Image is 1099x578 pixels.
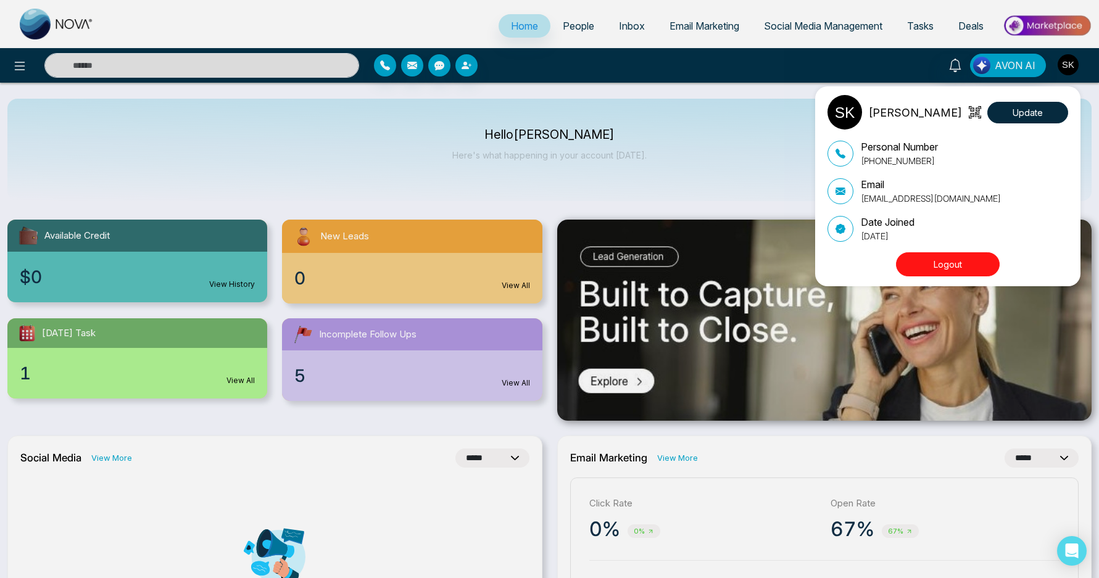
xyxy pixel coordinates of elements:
button: Logout [896,252,1000,276]
p: [PHONE_NUMBER] [861,154,938,167]
p: [DATE] [861,229,914,242]
p: [EMAIL_ADDRESS][DOMAIN_NAME] [861,192,1001,205]
p: Date Joined [861,215,914,229]
div: Open Intercom Messenger [1057,536,1087,566]
p: Email [861,177,1001,192]
p: [PERSON_NAME] [868,104,962,121]
button: Update [987,102,1068,123]
p: Personal Number [861,139,938,154]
